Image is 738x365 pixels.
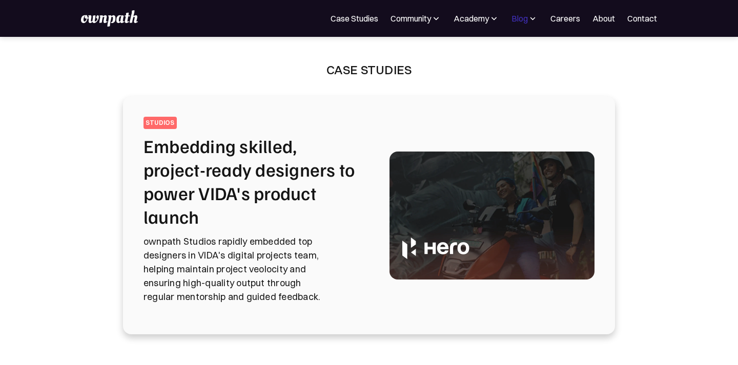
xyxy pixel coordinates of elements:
div: Community [391,12,431,25]
div: Blog [511,12,538,25]
div: Blog [511,12,528,25]
div: Case Studies [326,61,412,78]
div: Community [391,12,441,25]
div: Academy [454,12,489,25]
a: Contact [627,12,657,25]
h2: Embedding skilled, project-ready designers to power VIDA's product launch [143,134,365,228]
a: About [592,12,615,25]
a: Careers [550,12,580,25]
p: ownpath Studios rapidly embedded top designers in VIDA's digital projects team, helping maintain ... [143,234,365,304]
div: STUDIOS [146,119,175,127]
div: Academy [454,12,499,25]
a: Case Studies [331,12,378,25]
a: STUDIOSEmbedding skilled, project-ready designers to power VIDA's product launchownpath Studios r... [143,117,594,313]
